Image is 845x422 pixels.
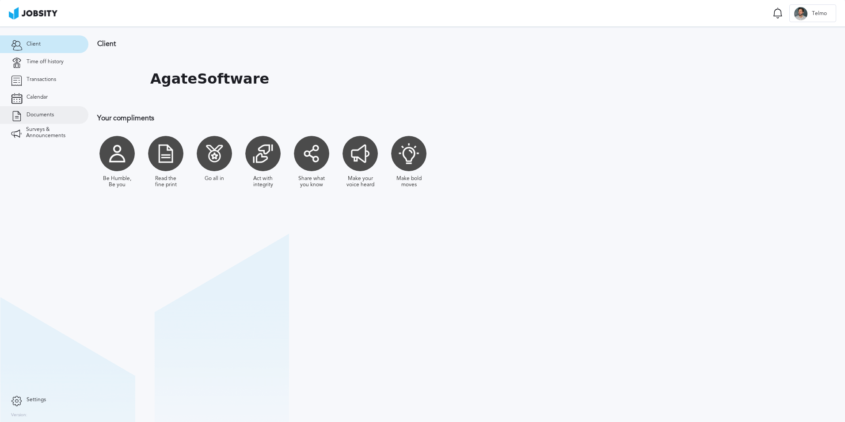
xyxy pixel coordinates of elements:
[27,41,41,47] span: Client
[27,59,64,65] span: Time off history
[27,112,54,118] span: Documents
[150,71,269,87] h1: AgateSoftware
[27,77,56,83] span: Transactions
[9,7,57,19] img: ab4bad089aa723f57921c736e9817d99.png
[97,114,577,122] h3: Your compliments
[205,176,224,182] div: Go all in
[789,4,836,22] button: TTelmo
[345,176,376,188] div: Make your voice heard
[27,94,48,100] span: Calendar
[27,397,46,403] span: Settings
[393,176,424,188] div: Make bold moves
[97,40,577,48] h3: Client
[102,176,133,188] div: Be Humble, Be you
[794,7,807,20] div: T
[807,11,831,17] span: Telmo
[296,176,327,188] div: Share what you know
[11,413,27,418] label: Version:
[150,176,181,188] div: Read the fine print
[26,127,77,139] span: Surveys & Announcements
[247,176,278,188] div: Act with integrity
